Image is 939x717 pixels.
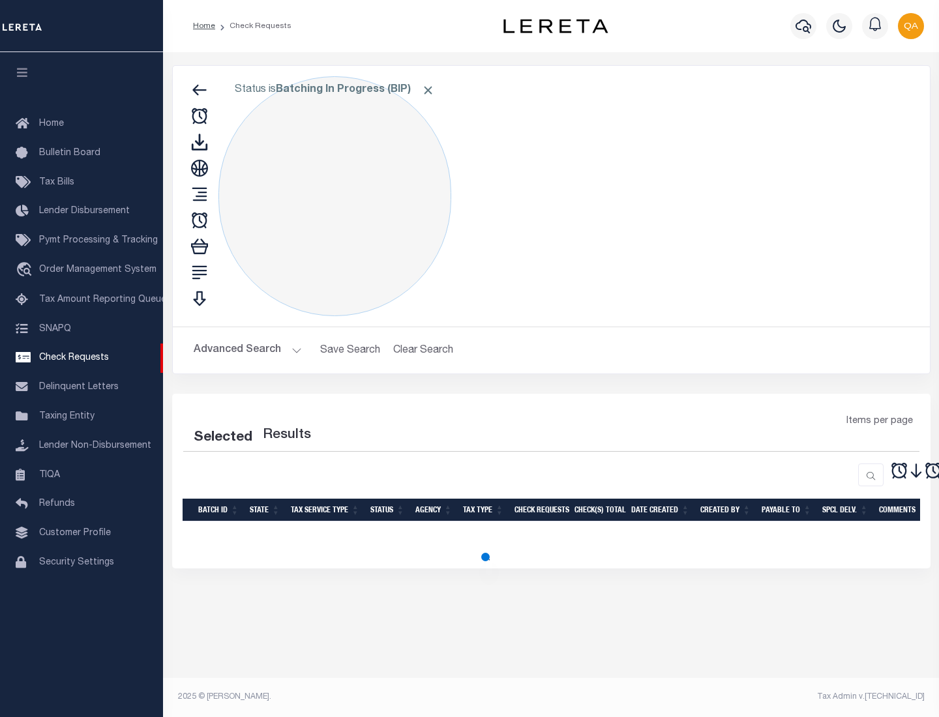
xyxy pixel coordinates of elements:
[286,499,365,521] th: Tax Service Type
[39,529,111,538] span: Customer Profile
[194,338,302,363] button: Advanced Search
[39,207,130,216] span: Lender Disbursement
[276,85,435,95] b: Batching In Progress (BIP)
[874,499,932,521] th: Comments
[39,412,95,421] span: Taxing Entity
[215,20,291,32] li: Check Requests
[39,353,109,362] span: Check Requests
[503,19,608,33] img: logo-dark.svg
[263,425,311,446] label: Results
[39,265,156,274] span: Order Management System
[421,83,435,97] span: Click to Remove
[39,470,60,479] span: TIQA
[626,499,695,521] th: Date Created
[39,178,74,187] span: Tax Bills
[39,383,119,392] span: Delinquent Letters
[817,499,874,521] th: Spcl Delv.
[509,499,569,521] th: Check Requests
[16,262,37,279] i: travel_explore
[218,76,451,316] div: Click to Edit
[168,691,552,703] div: 2025 © [PERSON_NAME].
[39,558,114,567] span: Security Settings
[365,499,410,521] th: Status
[39,149,100,158] span: Bulletin Board
[695,499,756,521] th: Created By
[39,324,71,333] span: SNAPQ
[898,13,924,39] img: svg+xml;base64,PHN2ZyB4bWxucz0iaHR0cDovL3d3dy53My5vcmcvMjAwMC9zdmciIHBvaW50ZXItZXZlbnRzPSJub25lIi...
[193,499,245,521] th: Batch Id
[39,295,166,304] span: Tax Amount Reporting Queue
[39,236,158,245] span: Pymt Processing & Tracking
[194,428,252,448] div: Selected
[561,691,925,703] div: Tax Admin v.[TECHNICAL_ID]
[39,441,151,450] span: Lender Non-Disbursement
[193,22,215,30] a: Home
[388,338,459,363] button: Clear Search
[846,415,913,429] span: Items per page
[458,499,509,521] th: Tax Type
[39,499,75,508] span: Refunds
[569,499,626,521] th: Check(s) Total
[410,499,458,521] th: Agency
[39,119,64,128] span: Home
[245,499,286,521] th: State
[312,338,388,363] button: Save Search
[756,499,817,521] th: Payable To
